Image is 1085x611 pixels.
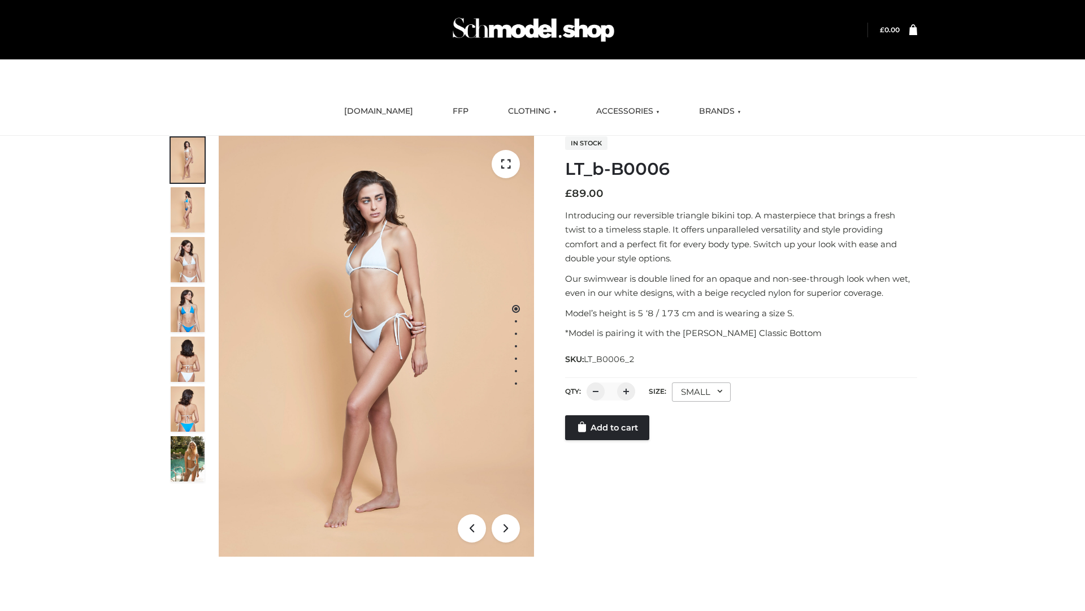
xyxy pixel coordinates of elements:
[565,272,917,300] p: Our swimwear is double lined for an opaque and non-see-through look when wet, even in our white d...
[449,7,618,52] img: Schmodel Admin 964
[691,99,749,124] a: BRANDS
[880,25,900,34] bdi: 0.00
[565,187,572,200] span: £
[565,387,581,395] label: QTY:
[444,99,477,124] a: FFP
[565,326,917,341] p: *Model is pairing it with the [PERSON_NAME] Classic Bottom
[649,387,666,395] label: Size:
[565,208,917,266] p: Introducing our reversible triangle bikini top. A masterpiece that brings a fresh twist to a time...
[672,382,731,402] div: SMALL
[171,187,205,233] img: ArielClassicBikiniTop_CloudNine_AzureSky_OW114ECO_2-scaled.jpg
[588,99,668,124] a: ACCESSORIES
[171,137,205,183] img: ArielClassicBikiniTop_CloudNine_AzureSky_OW114ECO_1-scaled.jpg
[565,187,604,200] bdi: 89.00
[171,287,205,332] img: ArielClassicBikiniTop_CloudNine_AzureSky_OW114ECO_4-scaled.jpg
[565,306,917,321] p: Model’s height is 5 ‘8 / 173 cm and is wearing a size S.
[565,159,917,179] h1: LT_b-B0006
[171,237,205,282] img: ArielClassicBikiniTop_CloudNine_AzureSky_OW114ECO_3-scaled.jpg
[584,354,635,364] span: LT_B0006_2
[219,136,534,557] img: LT_b-B0006
[880,25,884,34] span: £
[171,386,205,432] img: ArielClassicBikiniTop_CloudNine_AzureSky_OW114ECO_8-scaled.jpg
[500,99,565,124] a: CLOTHING
[565,352,636,366] span: SKU:
[336,99,422,124] a: [DOMAIN_NAME]
[171,337,205,382] img: ArielClassicBikiniTop_CloudNine_AzureSky_OW114ECO_7-scaled.jpg
[565,415,649,440] a: Add to cart
[171,436,205,481] img: Arieltop_CloudNine_AzureSky2.jpg
[880,25,900,34] a: £0.00
[565,136,607,150] span: In stock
